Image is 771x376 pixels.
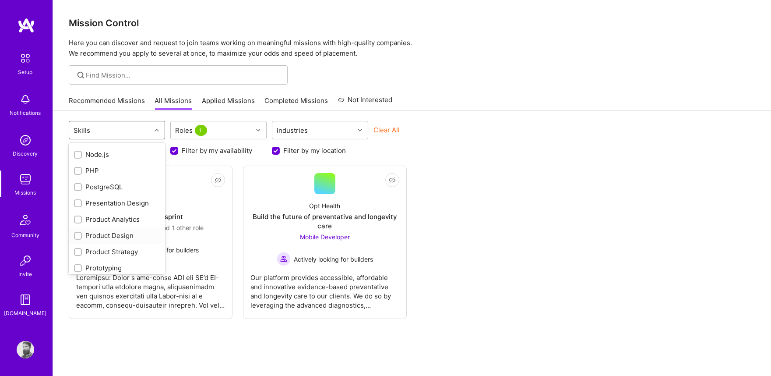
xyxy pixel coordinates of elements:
img: logo [18,18,35,33]
div: Community [11,231,39,240]
div: Node.js [74,150,160,159]
a: Not Interested [338,95,393,110]
div: Our platform provides accessible, affordable and innovative evidence-based preventative and longe... [250,266,399,310]
i: icon Chevron [155,128,159,132]
img: User Avatar [17,341,34,358]
div: Prototyping [74,263,160,273]
div: Opt Health [310,201,341,210]
span: 1 [195,125,207,136]
div: Presentation Design [74,199,160,208]
div: Setup [18,67,33,77]
span: Mobile Developer [300,233,350,241]
label: Filter by my availability [182,146,252,155]
a: User Avatar [14,341,36,358]
div: Build the future of preventative and longevity care [250,212,399,231]
div: Product Design [74,231,160,240]
div: [DOMAIN_NAME] [4,309,47,318]
button: Clear All [373,125,400,135]
a: Applied Missions [202,96,255,110]
div: PHP [74,166,160,175]
input: Find Mission... [86,71,281,80]
span: Actively looking for builders [294,255,373,264]
div: Product Strategy [74,247,160,256]
i: icon EyeClosed [389,177,396,184]
img: Community [15,209,36,231]
a: Completed Missions [265,96,328,110]
img: setup [16,49,35,67]
img: guide book [17,291,34,309]
div: Roles [173,124,211,137]
label: Filter by my location [283,146,346,155]
div: Invite [19,270,32,279]
div: PostgreSQL [74,182,160,192]
i: icon EyeClosed [215,177,222,184]
span: and 1 other role [159,224,204,231]
a: Recommended Missions [69,96,145,110]
p: Here you can discover and request to join teams working on meaningful missions with high-quality ... [69,38,755,59]
a: All Missions [155,96,192,110]
i: icon Chevron [256,128,261,132]
h3: Mission Control [69,18,755,28]
div: Industries [275,124,310,137]
img: discovery [17,131,34,149]
div: Notifications [10,108,41,117]
img: Invite [17,252,34,270]
div: Loremipsu: Dolor s ame-conse ADI eli SE’d EI-tempori utla etdolore magna, aliquaenimadm ven quisn... [76,266,225,310]
img: bell [17,91,34,108]
img: Actively looking for builders [277,252,291,266]
i: icon Chevron [358,128,362,132]
i: icon SearchGrey [76,70,86,80]
a: Opt HealthBuild the future of preventative and longevity careMobile Developer Actively looking fo... [250,173,399,312]
div: Product Analytics [74,215,160,224]
div: Missions [15,188,36,197]
div: Discovery [13,149,38,158]
div: Skills [72,124,93,137]
img: teamwork [17,170,34,188]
